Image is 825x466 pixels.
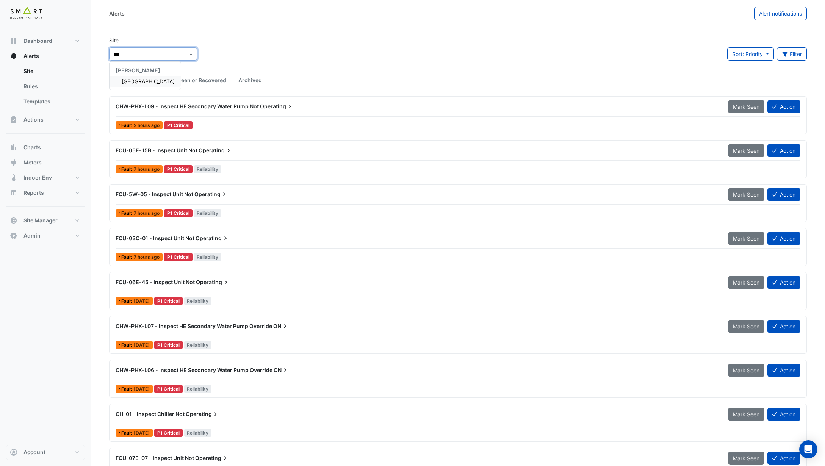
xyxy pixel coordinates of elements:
span: Operating [194,191,228,198]
span: Reliability [184,429,212,437]
button: Mark Seen [728,232,764,245]
app-icon: Reports [10,189,17,197]
span: Mark Seen [733,367,759,374]
app-icon: Meters [10,159,17,166]
span: Thu 09-Oct-2025 19:30 IST [134,298,150,304]
span: CHW-PHX-L07 - Inspect HE Secondary Water Pump Override [116,323,272,329]
button: Alert notifications [754,7,807,20]
span: Fault [121,255,134,260]
span: Indoor Env [23,174,52,181]
span: Fault [121,123,134,128]
span: Operating [199,147,232,154]
span: [GEOGRAPHIC_DATA] [122,78,175,84]
span: Reliability [194,253,222,261]
span: Fault [121,431,134,435]
button: Mark Seen [728,320,764,333]
button: Actions [6,112,85,127]
span: Wed 01-Oct-2025 04:15 IST [134,430,150,436]
span: Site Manager [23,217,58,224]
label: Site [109,36,119,44]
span: Reports [23,189,44,197]
a: Rules [17,79,85,94]
button: Mark Seen [728,364,764,377]
app-icon: Alerts [10,52,17,60]
button: Site Manager [6,213,85,228]
button: Action [767,100,800,113]
img: Company Logo [9,6,43,21]
span: Tue 14-Oct-2025 04:00 IST [134,166,160,172]
span: Operating [196,235,229,242]
span: Operating [186,410,219,418]
button: Mark Seen [728,408,764,421]
span: Reliability [184,297,212,305]
button: Action [767,276,800,289]
span: Tue 14-Oct-2025 09:15 IST [134,122,160,128]
span: FCU-07E-07 - Inspect Unit Not [116,455,194,461]
button: Reports [6,185,85,200]
span: [PERSON_NAME] [116,67,160,73]
div: P1 Critical [154,429,183,437]
button: Filter [777,47,807,61]
span: Fault [121,211,134,216]
span: Mark Seen [733,323,759,330]
app-icon: Actions [10,116,17,124]
button: Charts [6,140,85,155]
button: Action [767,144,800,157]
a: Archived [232,73,268,87]
button: Action [767,408,800,421]
button: Dashboard [6,33,85,48]
span: FCU-05E-15B - Inspect Unit Not [116,147,197,153]
span: Reliability [194,165,222,173]
span: FCU-5W-05 - Inspect Unit Not [116,191,193,197]
div: P1 Critical [164,165,193,173]
button: Action [767,320,800,333]
span: Alerts [23,52,39,60]
button: Admin [6,228,85,243]
span: Mark Seen [733,103,759,110]
button: Mark Seen [728,100,764,113]
span: Sort: Priority [732,51,763,57]
div: P1 Critical [164,253,193,261]
span: FCU-03C-01 - Inspect Unit Not [116,235,194,241]
app-icon: Dashboard [10,37,17,45]
span: Tue 14-Oct-2025 04:00 IST [134,210,160,216]
button: Account [6,445,85,460]
span: Account [23,449,45,456]
span: Mark Seen [733,191,759,198]
div: P1 Critical [154,297,183,305]
span: Wed 08-Oct-2025 17:15 IST [134,342,150,348]
a: Site [17,64,85,79]
button: Mark Seen [728,144,764,157]
button: Alerts [6,48,85,64]
span: Charts [23,144,41,151]
button: Action [767,364,800,377]
span: Mark Seen [733,147,759,154]
button: Action [767,188,800,201]
span: Alert notifications [759,10,802,17]
span: ON [274,366,289,374]
span: Fault [121,387,134,391]
button: Mark Seen [728,188,764,201]
app-icon: Indoor Env [10,174,17,181]
span: Operating [196,278,230,286]
span: Operating [260,103,294,110]
span: Mark Seen [733,411,759,418]
span: Tue 14-Oct-2025 04:00 IST [134,254,160,260]
app-icon: Site Manager [10,217,17,224]
span: Operating [195,454,229,462]
span: Mark Seen [733,455,759,461]
button: Meters [6,155,85,170]
a: Templates [17,94,85,109]
button: Action [767,452,800,465]
span: Reliability [184,341,212,349]
button: Indoor Env [6,170,85,185]
span: Meters [23,159,42,166]
div: P1 Critical [164,121,193,129]
span: Mark Seen [733,279,759,286]
app-icon: Admin [10,232,17,239]
span: Reliability [194,209,222,217]
span: Admin [23,232,41,239]
div: Alerts [6,64,85,112]
span: Fault [121,299,134,303]
button: Action [767,232,800,245]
